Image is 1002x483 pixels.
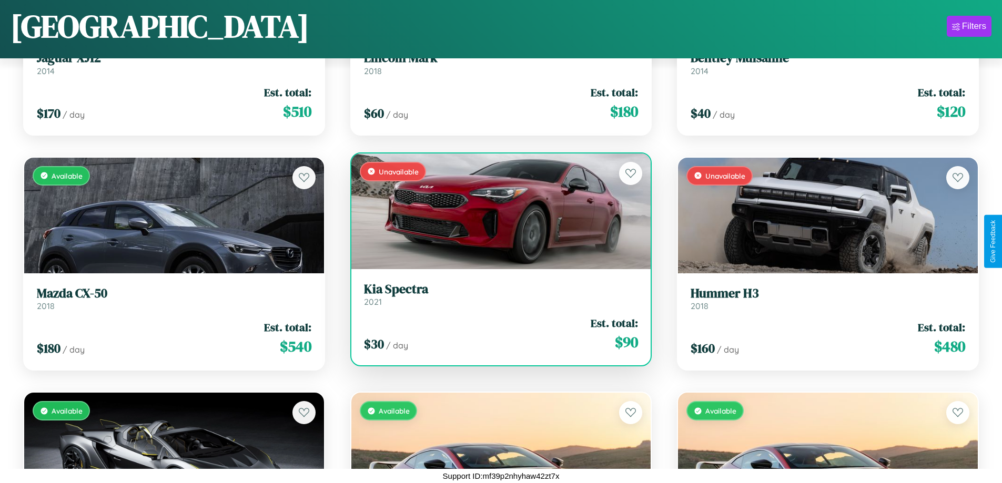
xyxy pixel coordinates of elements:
[615,332,638,353] span: $ 90
[610,101,638,122] span: $ 180
[691,286,965,312] a: Hummer H32018
[364,105,384,122] span: $ 60
[283,101,311,122] span: $ 510
[364,50,639,66] h3: Lincoln Mark
[691,286,965,301] h3: Hummer H3
[947,16,991,37] button: Filters
[264,320,311,335] span: Est. total:
[934,336,965,357] span: $ 480
[691,105,711,122] span: $ 40
[691,50,965,76] a: Bentley Mulsanne2014
[591,85,638,100] span: Est. total:
[989,220,997,263] div: Give Feedback
[364,296,382,307] span: 2021
[364,282,639,307] a: Kia Spectra2021
[386,109,408,120] span: / day
[364,282,639,297] h3: Kia Spectra
[705,406,736,415] span: Available
[386,340,408,351] span: / day
[691,66,709,76] span: 2014
[280,336,311,357] span: $ 540
[63,109,85,120] span: / day
[364,50,639,76] a: Lincoln Mark2018
[52,171,83,180] span: Available
[37,286,311,312] a: Mazda CX-502018
[717,344,739,355] span: / day
[37,105,60,122] span: $ 170
[364,335,384,353] span: $ 30
[918,320,965,335] span: Est. total:
[443,469,560,483] p: Support ID: mf39p2nhyhaw42zt7x
[379,406,410,415] span: Available
[379,167,419,176] span: Unavailable
[691,50,965,66] h3: Bentley Mulsanne
[691,340,715,357] span: $ 160
[691,301,709,311] span: 2018
[37,286,311,301] h3: Mazda CX-50
[37,340,60,357] span: $ 180
[705,171,745,180] span: Unavailable
[264,85,311,100] span: Est. total:
[591,315,638,331] span: Est. total:
[713,109,735,120] span: / day
[37,66,55,76] span: 2014
[937,101,965,122] span: $ 120
[37,50,311,66] h3: Jaguar XJ12
[37,301,55,311] span: 2018
[962,21,986,32] div: Filters
[37,50,311,76] a: Jaguar XJ122014
[364,66,382,76] span: 2018
[11,5,309,48] h1: [GEOGRAPHIC_DATA]
[63,344,85,355] span: / day
[52,406,83,415] span: Available
[918,85,965,100] span: Est. total:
